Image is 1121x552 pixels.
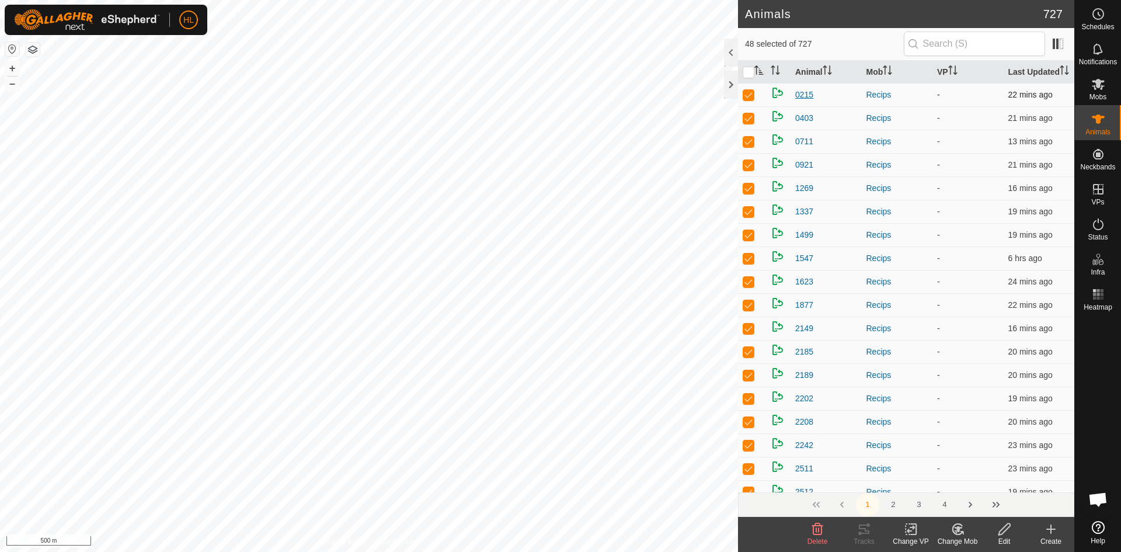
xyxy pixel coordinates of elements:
[866,112,928,124] div: Recips
[381,537,415,547] a: Contact Us
[771,483,785,497] img: returning on
[1008,207,1053,216] span: 10 Sept 2025, 2:30 pm
[1008,417,1053,426] span: 10 Sept 2025, 2:29 pm
[771,179,785,193] img: returning on
[771,109,785,123] img: returning on
[937,324,940,333] app-display-virtual-paddock-transition: -
[1008,347,1053,356] span: 10 Sept 2025, 2:29 pm
[937,254,940,263] app-display-virtual-paddock-transition: -
[771,366,785,380] img: returning on
[745,38,904,50] span: 48 selected of 727
[795,463,813,475] span: 2511
[5,42,19,56] button: Reset Map
[937,417,940,426] app-display-virtual-paddock-transition: -
[841,536,887,547] div: Tracks
[1008,324,1053,333] span: 10 Sept 2025, 2:32 pm
[937,113,940,123] app-display-virtual-paddock-transition: -
[1008,394,1053,403] span: 10 Sept 2025, 2:29 pm
[795,346,813,358] span: 2185
[904,32,1045,56] input: Search (S)
[948,67,958,77] p-sorticon: Activate to sort
[795,486,813,498] span: 2512
[807,537,828,546] span: Delete
[1060,67,1069,77] p-sorticon: Activate to sort
[745,7,1043,21] h2: Animals
[937,464,940,473] app-display-virtual-paddock-transition: -
[937,487,940,497] app-display-virtual-paddock-transition: -
[795,252,813,265] span: 1547
[937,300,940,310] app-display-virtual-paddock-transition: -
[795,229,813,241] span: 1499
[1080,164,1115,171] span: Neckbands
[937,183,940,193] app-display-virtual-paddock-transition: -
[795,416,813,428] span: 2208
[866,182,928,195] div: Recips
[866,322,928,335] div: Recips
[1008,90,1053,99] span: 10 Sept 2025, 2:27 pm
[795,206,813,218] span: 1337
[1008,113,1053,123] span: 10 Sept 2025, 2:27 pm
[856,493,879,516] button: 1
[771,273,785,287] img: returning on
[866,486,928,498] div: Recips
[866,346,928,358] div: Recips
[771,249,785,263] img: returning on
[5,77,19,91] button: –
[795,393,813,405] span: 2202
[771,320,785,334] img: returning on
[937,137,940,146] app-display-virtual-paddock-transition: -
[771,413,785,427] img: returning on
[1079,58,1117,65] span: Notifications
[771,296,785,310] img: returning on
[795,89,813,101] span: 0215
[771,86,785,100] img: returning on
[866,393,928,405] div: Recips
[883,67,892,77] p-sorticon: Activate to sort
[932,61,1004,84] th: VP
[866,299,928,311] div: Recips
[984,493,1008,516] button: Last Page
[862,61,933,84] th: Mob
[1004,61,1075,84] th: Last Updated
[866,136,928,148] div: Recips
[14,9,160,30] img: Gallagher Logo
[1008,254,1042,263] span: 10 Sept 2025, 8:47 am
[1081,23,1114,30] span: Schedules
[937,230,940,239] app-display-virtual-paddock-transition: -
[1008,464,1053,473] span: 10 Sept 2025, 2:26 pm
[1075,516,1121,549] a: Help
[1008,183,1053,193] span: 10 Sept 2025, 2:32 pm
[1088,234,1108,241] span: Status
[1008,300,1053,310] span: 10 Sept 2025, 2:26 pm
[882,493,905,516] button: 2
[1091,269,1105,276] span: Infra
[866,439,928,452] div: Recips
[1008,230,1053,239] span: 10 Sept 2025, 2:29 pm
[937,440,940,450] app-display-virtual-paddock-transition: -
[934,536,981,547] div: Change Mob
[791,61,862,84] th: Animal
[26,43,40,57] button: Map Layers
[795,112,813,124] span: 0403
[866,276,928,288] div: Recips
[771,460,785,474] img: returning on
[771,133,785,147] img: returning on
[771,343,785,357] img: returning on
[771,156,785,170] img: returning on
[1089,93,1106,100] span: Mobs
[887,536,934,547] div: Change VP
[771,67,780,77] p-sorticon: Activate to sort
[866,252,928,265] div: Recips
[866,229,928,241] div: Recips
[771,203,785,217] img: returning on
[1084,304,1112,311] span: Heatmap
[907,493,931,516] button: 3
[795,182,813,195] span: 1269
[795,276,813,288] span: 1623
[1043,5,1063,23] span: 727
[1091,199,1104,206] span: VPs
[795,322,813,335] span: 2149
[1008,487,1053,497] span: 10 Sept 2025, 2:29 pm
[1028,536,1074,547] div: Create
[937,394,940,403] app-display-virtual-paddock-transition: -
